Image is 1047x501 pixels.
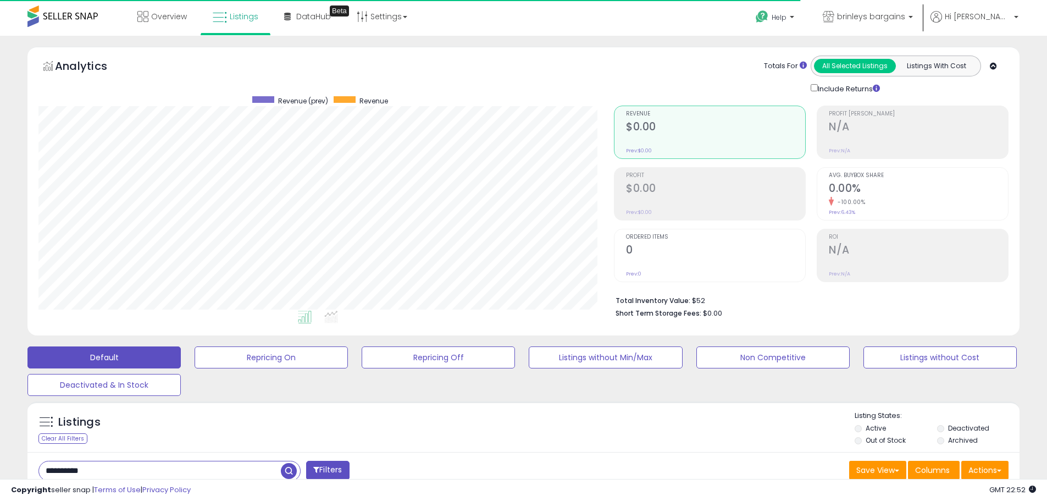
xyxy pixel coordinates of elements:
[829,209,855,216] small: Prev: 6.43%
[829,271,850,277] small: Prev: N/A
[834,198,865,206] small: -100.00%
[829,111,1008,117] span: Profit [PERSON_NAME]
[908,461,960,480] button: Columns
[626,173,805,179] span: Profit
[626,182,805,197] h2: $0.00
[616,309,701,318] b: Short Term Storage Fees:
[306,461,349,480] button: Filters
[829,120,1008,135] h2: N/A
[11,485,51,495] strong: Copyright
[849,461,906,480] button: Save View
[278,96,328,106] span: Revenue (prev)
[616,296,690,305] b: Total Inventory Value:
[866,423,886,433] label: Active
[948,436,978,445] label: Archived
[38,433,87,444] div: Clear All Filters
[230,11,258,22] span: Listings
[626,147,652,154] small: Prev: $0.00
[703,308,722,318] span: $0.00
[142,485,191,495] a: Privacy Policy
[626,120,805,135] h2: $0.00
[829,244,1008,258] h2: N/A
[948,423,989,433] label: Deactivated
[195,346,348,368] button: Repricing On
[616,293,1000,306] li: $52
[626,234,805,240] span: Ordered Items
[626,111,805,117] span: Revenue
[855,411,1020,421] p: Listing States:
[151,11,187,22] span: Overview
[837,11,905,22] span: brinleys bargains
[764,61,807,71] div: Totals For
[863,346,1017,368] button: Listings without Cost
[989,485,1036,495] span: 2025-09-9 22:52 GMT
[362,346,515,368] button: Repricing Off
[626,244,805,258] h2: 0
[895,59,977,73] button: Listings With Cost
[772,13,786,22] span: Help
[55,58,129,76] h5: Analytics
[915,465,950,476] span: Columns
[27,374,181,396] button: Deactivated & In Stock
[829,147,850,154] small: Prev: N/A
[626,209,652,216] small: Prev: $0.00
[11,485,191,496] div: seller snap | |
[945,11,1011,22] span: Hi [PERSON_NAME]
[296,11,331,22] span: DataHub
[27,346,181,368] button: Default
[814,59,896,73] button: All Selected Listings
[94,485,141,495] a: Terms of Use
[330,5,349,16] div: Tooltip anchor
[802,82,893,95] div: Include Returns
[930,11,1018,36] a: Hi [PERSON_NAME]
[829,173,1008,179] span: Avg. Buybox Share
[696,346,850,368] button: Non Competitive
[961,461,1009,480] button: Actions
[529,346,682,368] button: Listings without Min/Max
[359,96,388,106] span: Revenue
[829,182,1008,197] h2: 0.00%
[626,271,641,277] small: Prev: 0
[866,436,906,445] label: Out of Stock
[747,2,805,36] a: Help
[755,10,769,24] i: Get Help
[829,234,1008,240] span: ROI
[58,415,101,430] h5: Listings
